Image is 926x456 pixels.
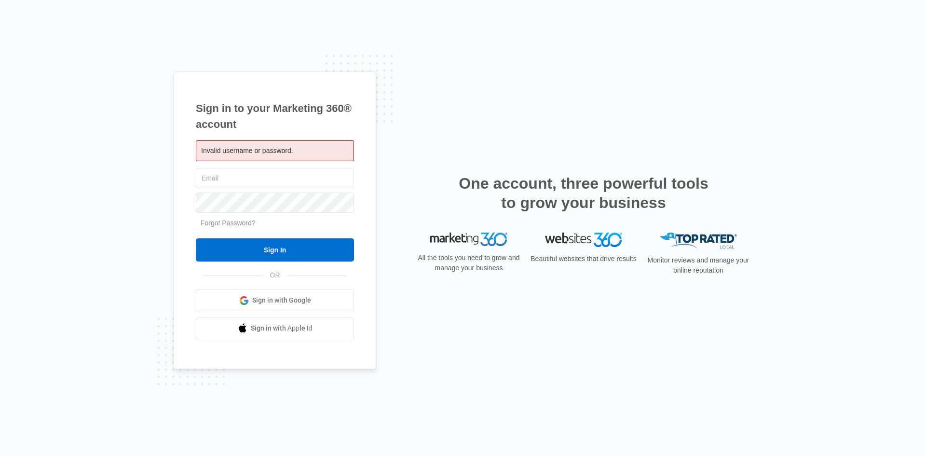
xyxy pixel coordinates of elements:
[456,174,711,212] h2: One account, three powerful tools to grow your business
[252,295,311,305] span: Sign in with Google
[196,289,354,312] a: Sign in with Google
[201,219,256,227] a: Forgot Password?
[263,270,287,280] span: OR
[430,233,507,246] img: Marketing 360
[196,317,354,340] a: Sign in with Apple Id
[644,255,752,276] p: Monitor reviews and manage your online reputation
[201,147,293,154] span: Invalid username or password.
[415,253,523,273] p: All the tools you need to grow and manage your business
[196,168,354,188] input: Email
[530,254,638,264] p: Beautiful websites that drive results
[196,238,354,262] input: Sign In
[196,100,354,132] h1: Sign in to your Marketing 360® account
[251,323,313,333] span: Sign in with Apple Id
[545,233,622,247] img: Websites 360
[660,233,737,249] img: Top Rated Local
